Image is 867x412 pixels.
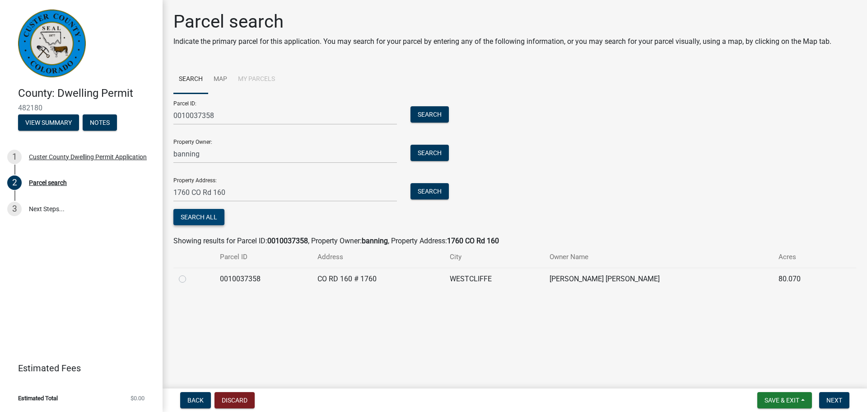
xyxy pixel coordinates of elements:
[131,395,144,401] span: $0.00
[544,268,773,290] td: [PERSON_NAME] [PERSON_NAME]
[29,154,147,160] div: Custer County Dwelling Permit Application
[18,87,155,100] h4: County: Dwelling Permit
[180,392,211,408] button: Back
[18,119,79,127] wm-modal-confirm: Summary
[444,268,544,290] td: WESTCLIFFE
[18,104,144,112] span: 482180
[7,175,22,190] div: 2
[187,397,204,404] span: Back
[29,180,67,186] div: Parcel search
[764,397,799,404] span: Save & Exit
[410,183,449,199] button: Search
[214,246,312,268] th: Parcel ID
[173,65,208,94] a: Search
[18,9,86,77] img: Custer County, Colorado
[173,36,831,47] p: Indicate the primary parcel for this application. You may search for your parcel by entering any ...
[83,119,117,127] wm-modal-confirm: Notes
[826,397,842,404] span: Next
[544,246,773,268] th: Owner Name
[173,236,856,246] div: Showing results for Parcel ID: , Property Owner: , Property Address:
[312,268,444,290] td: CO RD 160 # 1760
[208,65,233,94] a: Map
[410,106,449,123] button: Search
[18,114,79,131] button: View Summary
[173,209,224,225] button: Search All
[7,150,22,164] div: 1
[757,392,812,408] button: Save & Exit
[7,359,148,377] a: Estimated Fees
[267,237,308,245] strong: 0010037358
[83,114,117,131] button: Notes
[214,392,255,408] button: Discard
[773,268,835,290] td: 80.070
[312,246,444,268] th: Address
[18,395,58,401] span: Estimated Total
[362,237,388,245] strong: banning
[214,268,312,290] td: 0010037358
[173,11,831,33] h1: Parcel search
[410,145,449,161] button: Search
[444,246,544,268] th: City
[773,246,835,268] th: Acres
[447,237,499,245] strong: 1760 CO Rd 160
[819,392,849,408] button: Next
[7,202,22,216] div: 3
